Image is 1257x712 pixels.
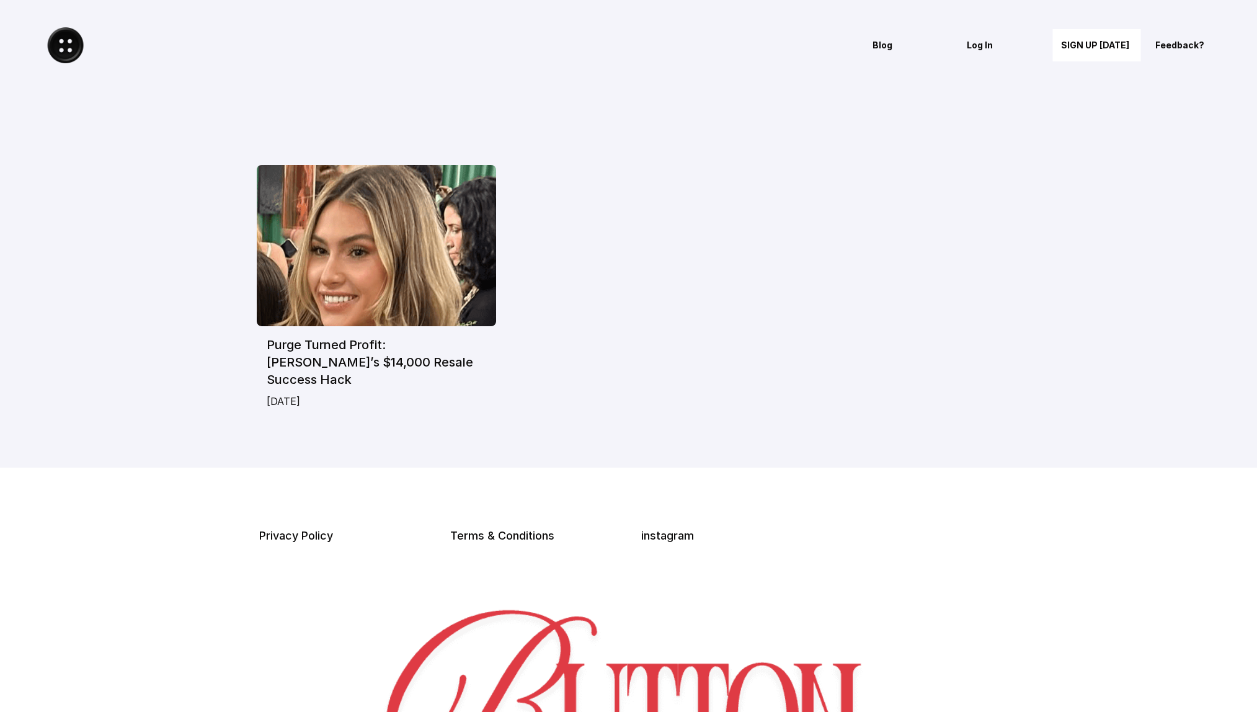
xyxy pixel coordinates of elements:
[1061,40,1132,51] p: SIGN UP [DATE]
[267,336,487,388] h6: Purge Turned Profit: [PERSON_NAME]’s $14,000 Resale Success Hack
[267,394,487,408] p: [DATE]
[257,165,497,418] a: Purge Turned Profit: [PERSON_NAME]’s $14,000 Resale Success Hack[DATE]
[641,529,694,542] a: instagram
[873,40,943,51] p: Blog
[450,529,554,542] a: Terms & Conditions
[1147,29,1235,61] a: Feedback?
[1052,29,1140,61] a: SIGN UP [DATE]
[864,29,952,61] a: Blog
[958,29,1046,61] a: Log In
[257,118,678,145] h2: Blogs
[1155,40,1226,51] p: Feedback?
[257,154,678,168] p: Explore the transformative power of AI as it reshapes our daily lives
[967,40,1037,51] p: Log In
[259,529,333,542] a: Privacy Policy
